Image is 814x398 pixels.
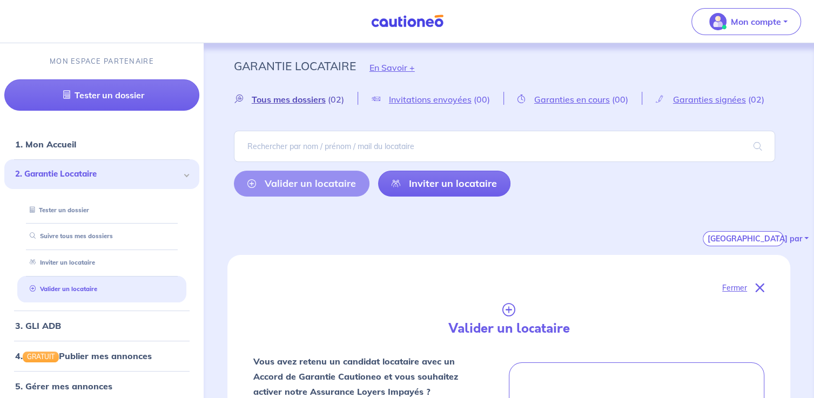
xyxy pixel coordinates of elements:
[17,227,186,245] div: Suivre tous mes dossiers
[367,15,448,28] img: Cautioneo
[642,94,778,104] a: Garanties signées(02)
[722,281,747,295] p: Fermer
[691,8,801,35] button: illu_account_valid_menu.svgMon compte
[356,52,428,83] button: En Savoir +
[4,375,199,397] div: 5. Gérer mes annonces
[4,159,199,189] div: 2. Garantie Locataire
[748,94,764,105] span: (02)
[253,356,458,397] strong: Vous avez retenu un candidat locataire avec un Accord de Garantie Cautioneo et vous souhaitez act...
[15,350,152,361] a: 4.GRATUITPublier mes annonces
[25,259,95,266] a: Inviter un locataire
[673,94,746,105] span: Garanties signées
[234,94,358,104] a: Tous mes dossiers(02)
[4,315,199,336] div: 3. GLI ADB
[15,139,76,150] a: 1. Mon Accueil
[378,321,640,336] h4: Valider un locataire
[4,79,199,111] a: Tester un dossier
[252,94,326,105] span: Tous mes dossiers
[25,285,97,293] a: Valider un locataire
[612,94,628,105] span: (00)
[17,254,186,272] div: Inviter un locataire
[25,206,89,214] a: Tester un dossier
[15,381,112,392] a: 5. Gérer mes annonces
[234,131,775,162] input: Rechercher par nom / prénom / mail du locataire
[4,133,199,155] div: 1. Mon Accueil
[17,201,186,219] div: Tester un dossier
[15,320,61,331] a: 3. GLI ADB
[50,56,154,66] p: MON ESPACE PARTENAIRE
[25,232,113,240] a: Suivre tous mes dossiers
[504,94,642,104] a: Garanties en cours(00)
[731,15,781,28] p: Mon compte
[4,345,199,367] div: 4.GRATUITPublier mes annonces
[358,94,503,104] a: Invitations envoyées(00)
[328,94,344,105] span: (02)
[15,168,180,180] span: 2. Garantie Locataire
[389,94,472,105] span: Invitations envoyées
[703,231,784,246] button: [GEOGRAPHIC_DATA] par
[378,171,510,197] a: Inviter un locataire
[709,13,726,30] img: illu_account_valid_menu.svg
[534,94,610,105] span: Garanties en cours
[17,280,186,298] div: Valider un locataire
[234,56,356,76] p: Garantie Locataire
[474,94,490,105] span: (00)
[741,131,775,161] span: search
